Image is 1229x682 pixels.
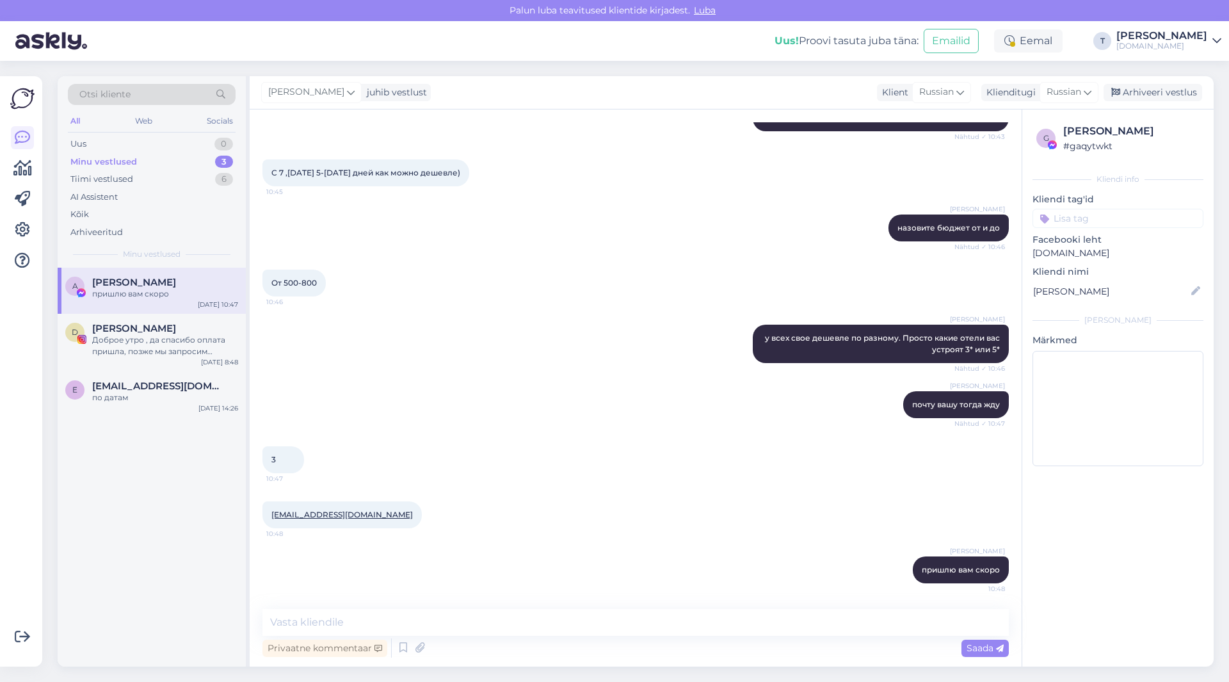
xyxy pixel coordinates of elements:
div: Arhiveeritud [70,226,123,239]
div: Eemal [994,29,1063,53]
span: A [72,281,78,291]
div: Proovi tasuta juba täna: [775,33,919,49]
span: Diana Maistruk [92,323,176,334]
span: назовите бюджет от и до [897,223,1000,232]
div: Web [133,113,155,129]
span: [PERSON_NAME] [950,204,1005,214]
button: Emailid [924,29,979,53]
p: Facebooki leht [1032,233,1203,247]
a: [PERSON_NAME][DOMAIN_NAME] [1116,31,1221,51]
span: [PERSON_NAME] [950,381,1005,391]
span: EvgeniyaEseniya2018@gmail.com [92,380,225,392]
span: [PERSON_NAME] [950,314,1005,324]
span: С 7 ,[DATE] 5-[DATE] дней как можно дешевле) [271,168,460,177]
span: 10:48 [957,584,1005,594]
span: почту вашу тогда жду [912,400,1000,409]
div: [PERSON_NAME] [1063,124,1200,139]
span: 10:46 [266,297,314,307]
div: [DATE] 8:48 [201,357,238,367]
div: 3 [215,156,233,168]
div: T [1093,32,1111,50]
div: All [68,113,83,129]
span: E [72,385,77,394]
span: [PERSON_NAME] [950,546,1005,556]
input: Lisa tag [1032,209,1203,228]
a: [EMAIL_ADDRESS][DOMAIN_NAME] [271,510,413,519]
span: Nähtud ✓ 10:43 [954,132,1005,142]
div: Kõik [70,208,89,221]
div: 6 [215,173,233,186]
span: 3 [271,455,276,464]
div: 0 [214,138,233,150]
span: 10:47 [266,474,314,483]
span: От 500-800 [271,278,317,288]
p: Kliendi nimi [1032,265,1203,279]
div: [PERSON_NAME] [1116,31,1207,41]
div: juhib vestlust [362,86,427,99]
span: D [72,327,78,337]
div: Tiimi vestlused [70,173,133,186]
div: Klienditugi [981,86,1036,99]
span: Russian [919,85,954,99]
b: Uus! [775,35,799,47]
span: Saada [967,642,1004,654]
p: Märkmed [1032,334,1203,347]
p: [DOMAIN_NAME] [1032,247,1203,260]
input: Lisa nimi [1033,284,1189,298]
div: [DOMAIN_NAME] [1116,41,1207,51]
div: Klient [877,86,908,99]
span: пришлю вам скоро [922,565,1000,574]
span: Luba [690,4,719,16]
span: Nähtud ✓ 10:46 [954,364,1005,373]
div: по датам [92,392,238,403]
div: Arhiveeri vestlus [1104,84,1202,101]
div: [PERSON_NAME] [1032,314,1203,326]
div: Minu vestlused [70,156,137,168]
span: [PERSON_NAME] [268,85,344,99]
span: Alla Kobets [92,277,176,288]
div: Privaatne kommentaar [262,640,387,657]
span: 10:45 [266,187,314,197]
span: у всех свое дешевле по разному. Просто какие отели вас устроят 3* или 5* [765,333,1002,354]
div: [DATE] 14:26 [198,403,238,413]
div: Uus [70,138,86,150]
div: [DATE] 10:47 [198,300,238,309]
span: Russian [1047,85,1081,99]
span: g [1043,133,1049,143]
div: Kliendi info [1032,174,1203,185]
span: Nähtud ✓ 10:47 [954,419,1005,428]
p: Kliendi tag'id [1032,193,1203,206]
div: пришлю вам скоро [92,288,238,300]
span: Nähtud ✓ 10:46 [954,242,1005,252]
span: Otsi kliente [79,88,131,101]
img: Askly Logo [10,86,35,111]
span: Minu vestlused [123,248,181,260]
span: 10:48 [266,529,314,539]
div: AI Assistent [70,191,118,204]
div: Socials [204,113,236,129]
div: # gaqytwkt [1063,139,1200,153]
div: Доброе утро , да спасибо оплата пришла, позже мы запросим паспортные данные всех номера паспортов... [92,334,238,357]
